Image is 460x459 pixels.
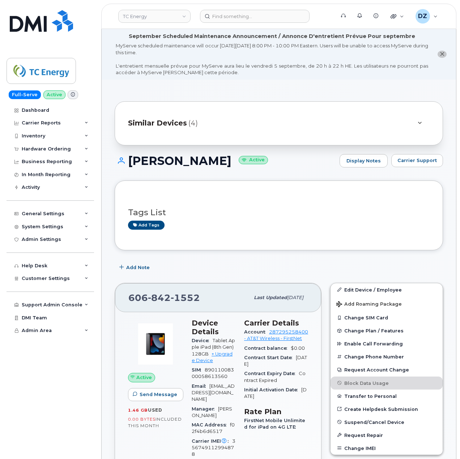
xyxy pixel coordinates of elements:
span: MAC Address [192,422,230,428]
button: Transfer to Personal [331,390,443,403]
span: 842 [148,292,171,303]
div: MyServe scheduled maintenance will occur [DATE][DATE] 8:00 PM - 10:00 PM Eastern. Users will be u... [116,42,428,76]
button: Request Repair [331,429,443,442]
button: Carrier Support [391,154,443,167]
span: Carrier IMEI [192,438,232,444]
span: Contract Expired [244,371,306,383]
a: Create Helpdesk Submission [331,403,443,416]
span: Suspend/Cancel Device [344,419,404,425]
a: 287295258400 - AT&T Wireless - FirstNet [244,329,308,341]
span: (4) [188,118,198,128]
button: Suspend/Cancel Device [331,416,443,429]
span: [EMAIL_ADDRESS][DOMAIN_NAME] [192,383,235,402]
span: Account [244,329,269,335]
span: used [148,407,162,413]
span: Last updated [254,295,287,300]
a: Add tags [128,221,165,230]
img: image20231002-3703462-d9dxlv.jpeg [134,322,177,366]
button: Send Message [128,388,183,401]
button: Add Note [115,261,156,274]
small: Active [239,156,268,164]
span: Contract balance [244,345,291,351]
a: + Upgrade Device [192,351,233,363]
a: Edit Device / Employee [331,283,443,296]
span: Contract Start Date [244,355,296,360]
button: Add Roaming Package [331,296,443,311]
div: September Scheduled Maintenance Announcement / Annonce D'entretient Prévue Pour septembre [129,33,415,40]
span: Tablet Apple iPad (8th Gen) 128GB [192,338,235,357]
span: $0.00 [291,345,305,351]
span: Initial Activation Date [244,387,301,392]
span: Active [136,374,152,381]
span: Device [192,338,213,343]
h3: Carrier Details [244,319,308,327]
button: Change IMEI [331,442,443,455]
span: [DATE] [287,295,303,300]
span: 606 [128,292,200,303]
span: Change Plan / Features [344,328,404,333]
h3: Rate Plan [244,407,308,416]
h3: Device Details [192,319,235,336]
span: Add Roaming Package [336,301,402,308]
button: Change Phone Number [331,350,443,363]
span: [PERSON_NAME] [192,406,232,418]
span: Send Message [140,391,177,398]
span: SIM [192,367,205,373]
span: 356749112994878 [192,438,235,457]
span: Email [192,383,209,389]
a: Display Notes [340,154,388,168]
button: Enable Call Forwarding [331,337,443,350]
button: close notification [438,51,447,58]
button: Block Data Usage [331,377,443,390]
span: 1552 [171,292,200,303]
button: Request Account Change [331,363,443,376]
span: 1.46 GB [128,408,148,413]
h1: [PERSON_NAME] [115,154,336,167]
span: Similar Devices [128,118,187,128]
span: Contract Expiry Date [244,371,299,376]
span: Add Note [126,264,150,271]
span: 0.00 Bytes [128,417,156,422]
button: Change Plan / Features [331,324,443,337]
span: Enable Call Forwarding [344,341,403,347]
iframe: Messenger Launcher [429,428,455,454]
h3: Tags List [128,208,430,217]
button: Change SIM Card [331,311,443,324]
span: FirstNet Mobile Unlimited for iPad on 4G LTE [244,418,305,430]
span: Manager [192,406,218,412]
span: Carrier Support [397,157,437,164]
span: 89011008300058613560 [192,367,234,379]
